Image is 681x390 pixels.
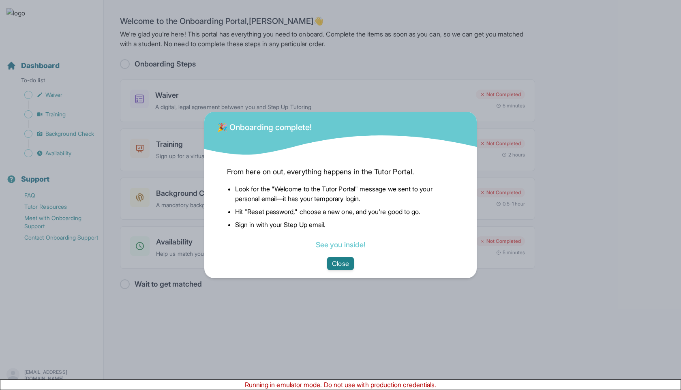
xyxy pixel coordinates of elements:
a: See you inside! [316,240,365,249]
span: From here on out, everything happens in the Tutor Portal. [227,166,454,178]
li: Hit "Reset password," choose a new one, and you're good to go. [235,207,454,216]
button: Close [327,257,353,270]
div: 🎉 Onboarding complete! [217,117,312,133]
li: Look for the "Welcome to the Tutor Portal" message we sent to your personal email—it has your tem... [235,184,454,204]
li: Sign in with your Step Up email. [235,220,454,229]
